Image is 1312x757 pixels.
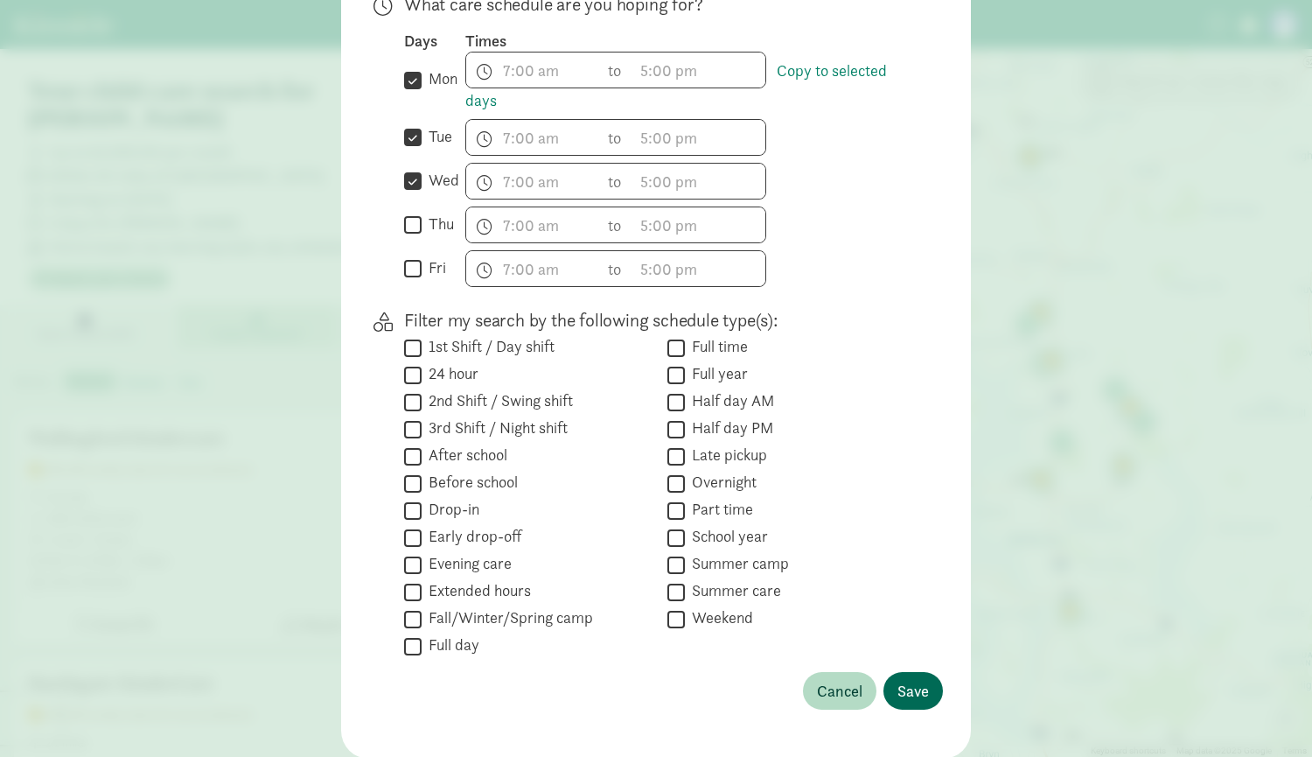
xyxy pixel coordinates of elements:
[632,164,765,199] input: 5:00 pm
[685,499,753,520] label: Part time
[422,607,593,628] label: Fall/Winter/Spring camp
[422,472,518,493] label: Before school
[685,445,767,466] label: Late pickup
[608,59,624,82] span: to
[883,672,943,710] button: Save
[608,126,624,150] span: to
[465,31,915,52] div: Times
[422,580,531,601] label: Extended hours
[404,31,465,52] div: Days
[608,170,624,193] span: to
[422,336,555,357] label: 1st Shift / Day shift
[685,336,748,357] label: Full time
[422,634,479,655] label: Full day
[466,120,599,155] input: 7:00 am
[422,445,507,466] label: After school
[685,472,757,493] label: Overnight
[422,390,573,411] label: 2nd Shift / Swing shift
[422,499,479,520] label: Drop-in
[466,164,599,199] input: 7:00 am
[685,390,774,411] label: Half day AM
[632,251,765,286] input: 5:00 pm
[422,257,446,278] label: fri
[422,526,521,547] label: Early drop-off
[404,308,915,333] p: Filter my search by the following schedule type(s):
[632,207,765,242] input: 5:00 pm
[422,126,452,147] label: tue
[466,53,599,88] input: 7:00 am
[817,679,862,703] span: Cancel
[608,257,624,281] span: to
[632,120,765,155] input: 5:00 pm
[422,214,454,235] label: thu
[422,363,478,384] label: 24 hour
[685,363,748,384] label: Full year
[422,417,568,438] label: 3rd Shift / Night shift
[897,679,929,703] span: Save
[466,251,599,286] input: 7:00 am
[685,580,781,601] label: Summer care
[422,68,457,89] label: mon
[685,607,753,628] label: Weekend
[466,207,599,242] input: 7:00 am
[632,53,765,88] input: 5:00 pm
[685,526,768,547] label: School year
[608,214,624,237] span: to
[685,553,789,574] label: Summer camp
[422,170,459,191] label: wed
[685,417,773,438] label: Half day PM
[422,553,512,574] label: Evening care
[803,672,876,710] button: Cancel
